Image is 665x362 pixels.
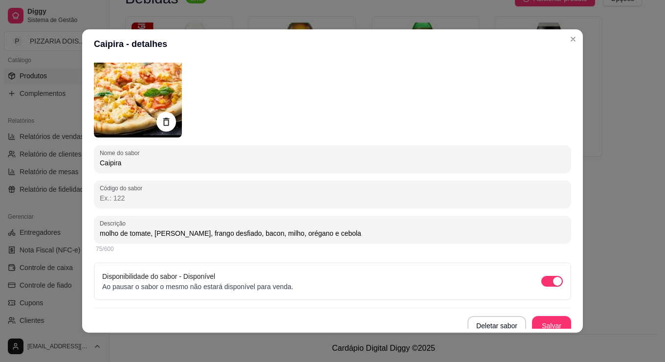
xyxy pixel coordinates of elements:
label: Código do sabor [100,184,146,192]
button: Deletar sabor [467,316,526,336]
label: Disponibilidade do sabor - Disponível [102,272,215,280]
header: Caipira - detalhes [82,29,583,59]
p: Ao pausar o sabor o mesmo não estará disponível para venda. [102,282,293,292]
div: 75/600 [96,245,569,253]
label: Nome do sabor [100,149,143,157]
input: Código do sabor [100,193,565,203]
input: Descrição [100,228,565,238]
input: Nome do sabor [100,158,565,168]
button: Salvar [532,316,571,336]
button: Close [565,31,581,47]
img: Caipira [94,49,182,137]
label: Descrição [100,219,129,227]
